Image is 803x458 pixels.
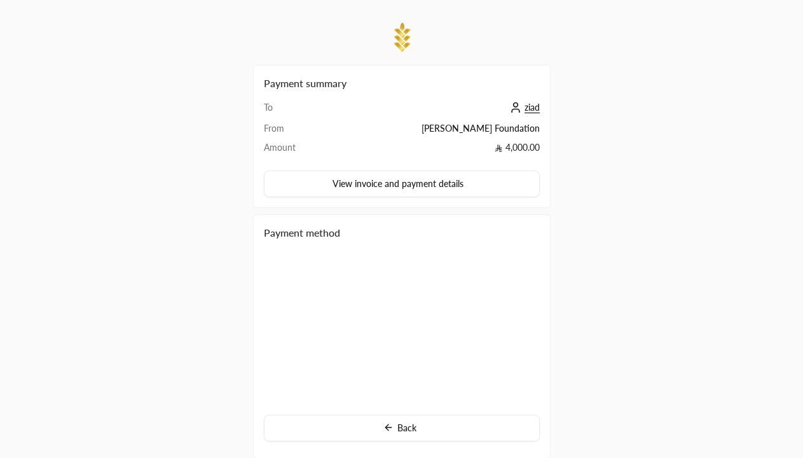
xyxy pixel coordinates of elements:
[264,101,322,122] td: To
[507,102,540,113] a: ziad
[264,225,540,240] div: Payment method
[264,170,540,197] button: View invoice and payment details
[389,20,415,55] img: Company Logo
[322,122,539,141] td: [PERSON_NAME] Foundation
[397,422,416,433] span: Back
[264,415,540,442] button: Back
[264,122,322,141] td: From
[322,141,539,160] td: 4,000.00
[264,76,540,91] h2: Payment summary
[525,102,540,113] span: ziad
[264,141,322,160] td: Amount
